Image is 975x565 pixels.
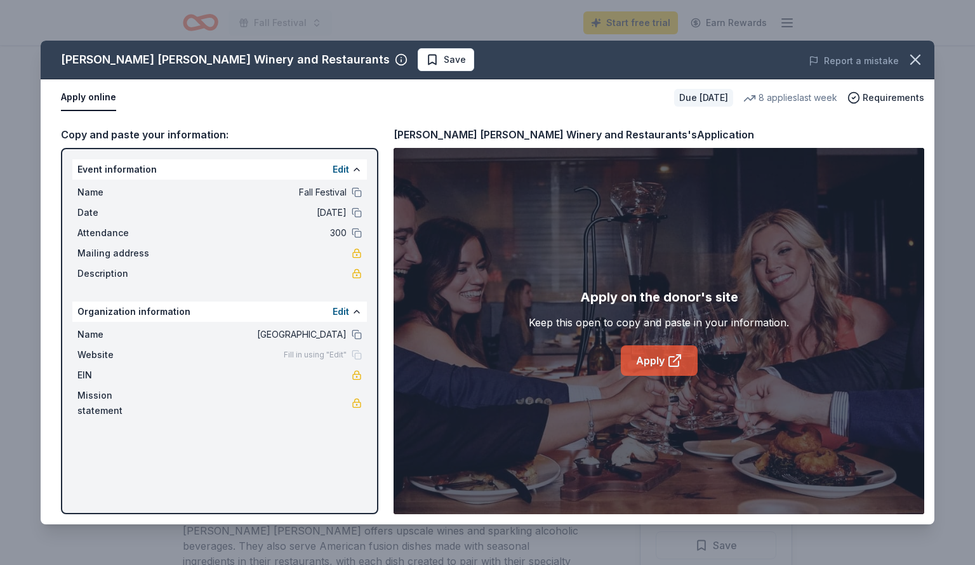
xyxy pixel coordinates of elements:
[444,52,466,67] span: Save
[77,368,162,383] span: EIN
[77,327,162,342] span: Name
[77,225,162,241] span: Attendance
[61,126,378,143] div: Copy and paste your information:
[847,90,924,105] button: Requirements
[333,304,349,319] button: Edit
[72,159,367,180] div: Event information
[77,266,162,281] span: Description
[863,90,924,105] span: Requirements
[418,48,474,71] button: Save
[743,90,837,105] div: 8 applies last week
[61,84,116,111] button: Apply online
[77,388,162,418] span: Mission statement
[580,287,738,307] div: Apply on the donor's site
[162,185,347,200] span: Fall Festival
[77,185,162,200] span: Name
[77,347,162,362] span: Website
[72,302,367,322] div: Organization information
[162,225,347,241] span: 300
[162,205,347,220] span: [DATE]
[61,50,390,70] div: [PERSON_NAME] [PERSON_NAME] Winery and Restaurants
[284,350,347,360] span: Fill in using "Edit"
[77,246,162,261] span: Mailing address
[333,162,349,177] button: Edit
[77,205,162,220] span: Date
[809,53,899,69] button: Report a mistake
[674,89,733,107] div: Due [DATE]
[162,327,347,342] span: [GEOGRAPHIC_DATA]
[394,126,754,143] div: [PERSON_NAME] [PERSON_NAME] Winery and Restaurants's Application
[529,315,789,330] div: Keep this open to copy and paste in your information.
[621,345,698,376] a: Apply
